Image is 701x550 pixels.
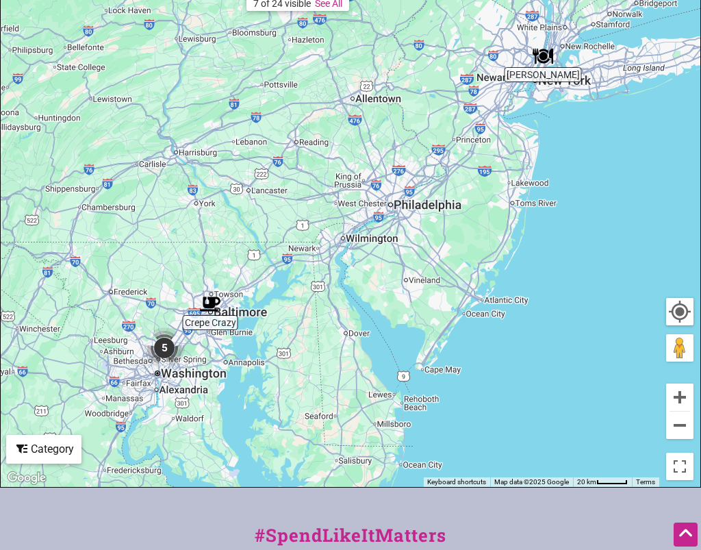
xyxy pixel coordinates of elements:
div: Scroll Back to Top [674,523,698,547]
button: Map Scale: 20 km per 42 pixels [573,477,632,487]
span: Map data ©2025 Google [494,478,569,486]
a: Terms [636,478,655,486]
div: Crepe Crazy [200,294,220,314]
button: Zoom in [666,384,693,411]
span: 20 km [577,478,596,486]
div: 5 [144,327,185,368]
div: Contento [533,46,553,66]
div: Filter by category [6,435,81,464]
button: Toggle fullscreen view [665,451,695,482]
button: Zoom out [666,412,693,439]
button: Keyboard shortcuts [427,477,486,487]
img: Google [4,469,49,487]
button: Your Location [666,298,693,325]
button: Drag Pegman onto the map to open Street View [666,334,693,362]
a: Open this area in Google Maps (opens a new window) [4,469,49,487]
div: Category [8,436,80,462]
